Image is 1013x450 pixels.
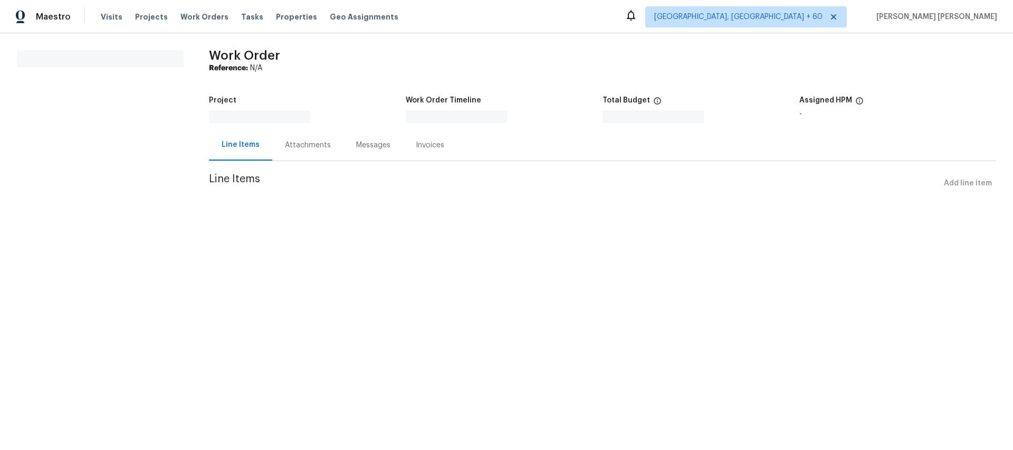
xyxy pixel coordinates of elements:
[135,12,168,22] span: Projects
[356,140,390,151] div: Messages
[209,174,940,193] span: Line Items
[180,12,228,22] span: Work Orders
[285,140,331,151] div: Attachments
[36,12,71,22] span: Maestro
[222,139,260,150] div: Line Items
[241,13,263,21] span: Tasks
[101,12,122,22] span: Visits
[603,97,650,104] h5: Total Budget
[276,12,317,22] span: Properties
[653,97,662,110] span: The total cost of line items that have been proposed by Opendoor. This sum includes line items th...
[872,12,997,22] span: [PERSON_NAME] [PERSON_NAME]
[799,110,996,118] div: -
[209,97,236,104] h5: Project
[654,12,823,22] span: [GEOGRAPHIC_DATA], [GEOGRAPHIC_DATA] + 60
[209,63,996,73] div: N/A
[406,97,481,104] h5: Work Order Timeline
[855,97,864,110] span: The hpm assigned to this work order.
[209,49,280,62] span: Work Order
[416,140,444,151] div: Invoices
[330,12,398,22] span: Geo Assignments
[209,64,248,72] b: Reference:
[799,97,852,104] h5: Assigned HPM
